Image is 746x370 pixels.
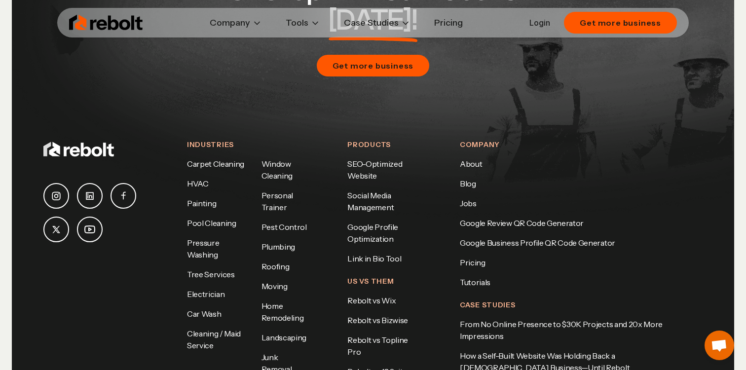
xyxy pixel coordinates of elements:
button: Get more business [317,55,430,76]
a: Roofing [261,261,290,271]
a: From No Online Presence to $30K Projects and 20x More Impressions [460,319,663,341]
a: Tree Services [187,269,235,279]
a: Pricing [426,13,471,33]
img: Rebolt Logo [69,13,143,33]
a: HVAC [187,179,209,188]
button: Get more business [564,12,677,34]
a: Electrician [187,289,224,299]
a: Link in Bio Tool [347,254,401,263]
a: Open chat [705,331,734,360]
a: Rebolt vs Wix [347,296,396,305]
a: Rebolt vs Bizwise [347,315,408,325]
h4: Products [347,140,420,150]
a: Moving [261,281,288,291]
a: About [460,159,482,169]
h4: Case Studies [460,300,703,310]
a: Cleaning / Maid Service [187,329,241,350]
a: Login [529,17,550,29]
h4: Us Vs Them [347,276,420,287]
a: Google Profile Optimization [347,222,398,244]
span: [DATE]! [329,5,418,35]
a: Tutorials [460,276,703,288]
a: Car Wash [187,309,221,319]
button: Case Studies [336,13,418,33]
button: Tools [278,13,328,33]
a: Pool Cleaning [187,218,236,228]
a: Social Media Management [347,190,394,212]
a: Pest Control [261,222,307,232]
a: Rebolt vs Topline Pro [347,335,408,357]
a: Google Review QR Code Generator [460,218,584,228]
a: Jobs [460,198,477,208]
a: Personal Trainer [261,190,293,212]
a: Carpet Cleaning [187,159,244,169]
a: Plumbing [261,242,295,252]
a: Pressure Washing [187,238,219,259]
h4: Company [460,140,703,150]
a: Blog [460,179,476,188]
a: Painting [187,198,216,208]
a: Google Business Profile QR Code Generator [460,238,615,248]
button: Company [202,13,270,33]
a: SEO-Optimized Website [347,159,402,181]
a: Landscaping [261,333,306,342]
a: Pricing [460,257,703,268]
a: Home Remodeling [261,301,304,323]
a: Window Cleaning [261,159,293,181]
h4: Industries [187,140,308,150]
